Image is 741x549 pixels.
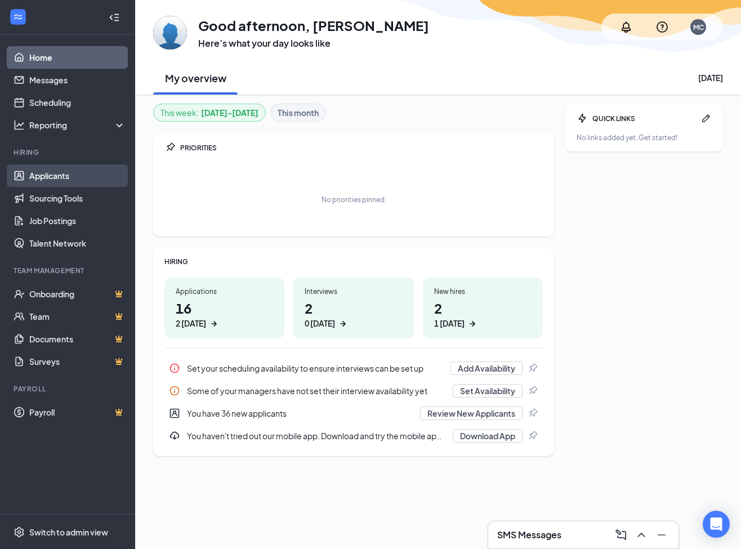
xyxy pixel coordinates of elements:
svg: ArrowRight [467,318,478,329]
svg: WorkstreamLogo [12,11,24,23]
div: PRIORITIES [180,143,543,153]
svg: UserEntity [169,408,180,419]
div: You haven't tried out our mobile app. Download and try the mobile app here... [164,425,543,447]
div: 2 [DATE] [176,318,206,329]
a: Job Postings [29,209,126,232]
div: MC [693,23,704,32]
h2: My overview [165,71,226,85]
div: No priorities pinned. [322,195,386,204]
a: PayrollCrown [29,401,126,423]
div: You haven't tried out our mobile app. Download and try the mobile app here... [187,430,446,441]
div: New hires [434,287,532,296]
svg: Collapse [109,12,120,23]
a: Home [29,46,126,69]
button: Review New Applicants [420,407,523,420]
div: Set your scheduling availability to ensure interviews can be set up [187,363,444,374]
b: [DATE] - [DATE] [201,106,258,119]
div: Interviews [305,287,402,296]
button: Download App [453,429,523,443]
a: InfoSet your scheduling availability to ensure interviews can be set upAdd AvailabilityPin [164,357,543,380]
a: SurveysCrown [29,350,126,373]
div: Reporting [29,119,126,131]
svg: Pin [527,385,538,396]
div: Payroll [14,384,123,394]
a: Applications162 [DATE]ArrowRight [164,278,284,338]
a: Sourcing Tools [29,187,126,209]
svg: Download [169,430,180,441]
h1: 2 [434,298,532,329]
button: ChevronUp [631,526,649,544]
button: Set Availability [453,384,523,398]
a: DownloadYou haven't tried out our mobile app. Download and try the mobile app here...Download AppPin [164,425,543,447]
svg: Minimize [655,528,668,542]
div: You have 36 new applicants [164,402,543,425]
button: Minimize [651,526,669,544]
a: Applicants [29,164,126,187]
a: Scheduling [29,91,126,114]
a: DocumentsCrown [29,328,126,350]
svg: ChevronUp [635,528,648,542]
svg: Pin [527,430,538,441]
button: ComposeMessage [611,526,629,544]
div: Switch to admin view [29,526,108,538]
div: Applications [176,287,273,296]
a: TeamCrown [29,305,126,328]
a: OnboardingCrown [29,283,126,305]
a: InfoSome of your managers have not set their interview availability yetSet AvailabilityPin [164,380,543,402]
div: No links added yet. Get started! [577,133,712,142]
svg: Pen [700,113,712,124]
svg: Info [169,363,180,374]
svg: Pin [527,363,538,374]
div: 1 [DATE] [434,318,465,329]
div: You have 36 new applicants [187,408,413,419]
button: Add Availability [450,361,523,375]
h3: SMS Messages [497,529,561,541]
svg: QuestionInfo [655,20,669,34]
div: [DATE] [698,72,723,83]
h1: Good afternoon, [PERSON_NAME] [198,16,429,35]
div: Team Management [14,266,123,275]
h1: 16 [176,298,273,329]
svg: Analysis [14,119,25,131]
div: HIRING [164,257,543,266]
a: UserEntityYou have 36 new applicantsReview New ApplicantsPin [164,402,543,425]
svg: ArrowRight [337,318,349,329]
div: Some of your managers have not set their interview availability yet [164,380,543,402]
img: Michel Chalott [153,16,187,50]
svg: Settings [14,526,25,538]
svg: ArrowRight [208,318,220,329]
a: Talent Network [29,232,126,255]
div: Set your scheduling availability to ensure interviews can be set up [164,357,543,380]
a: New hires21 [DATE]ArrowRight [423,278,543,338]
div: This week : [160,106,258,119]
a: Interviews20 [DATE]ArrowRight [293,278,413,338]
svg: Pin [164,142,176,153]
svg: Bolt [577,113,588,124]
div: Hiring [14,148,123,157]
svg: Pin [527,408,538,419]
svg: Notifications [619,20,633,34]
h1: 2 [305,298,402,329]
div: Some of your managers have not set their interview availability yet [187,385,446,396]
div: 0 [DATE] [305,318,335,329]
a: Messages [29,69,126,91]
div: Open Intercom Messenger [703,511,730,538]
h3: Here’s what your day looks like [198,37,429,50]
b: This month [278,106,319,119]
svg: Info [169,385,180,396]
svg: ComposeMessage [614,528,628,542]
div: QUICK LINKS [592,114,696,123]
